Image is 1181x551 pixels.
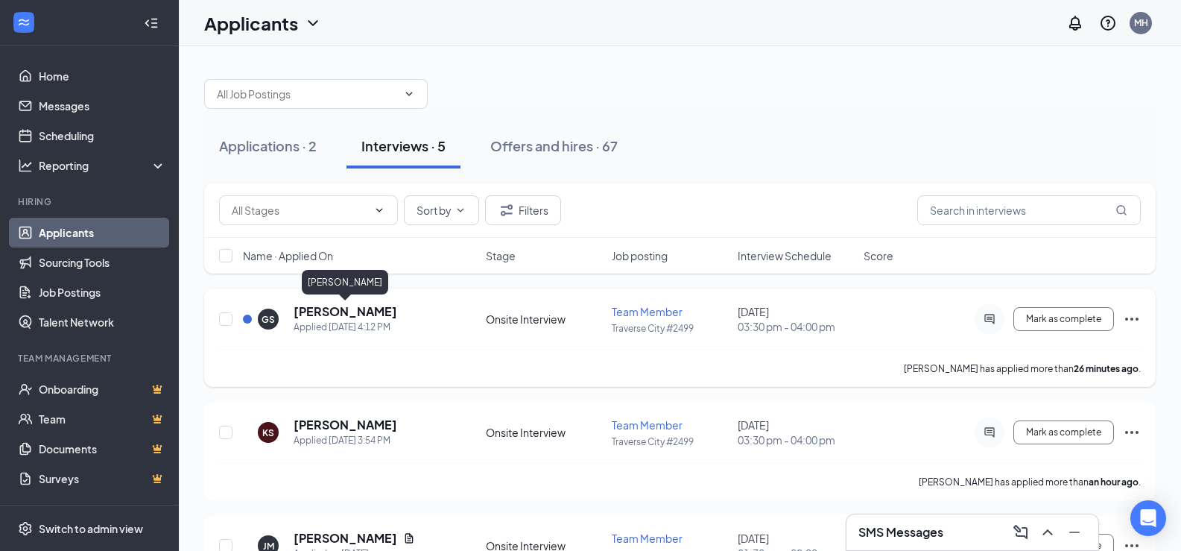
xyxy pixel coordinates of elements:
span: Team Member [612,305,683,318]
span: Score [864,248,893,263]
div: Applications · 2 [219,136,317,155]
div: Onsite Interview [486,312,603,327]
svg: ChevronDown [304,14,322,32]
b: an hour ago [1089,476,1139,488]
span: Sort by [417,205,452,215]
svg: Minimize [1066,523,1083,541]
div: Team Management [18,352,163,365]
svg: Document [403,532,415,544]
div: Reporting [39,158,167,173]
h5: [PERSON_NAME] [294,303,397,320]
a: Talent Network [39,307,166,337]
span: Mark as complete [1026,427,1101,438]
h5: [PERSON_NAME] [294,417,397,433]
div: KS [262,426,274,439]
a: DocumentsCrown [39,434,166,464]
div: Interviews · 5 [361,136,446,155]
svg: ChevronDown [403,88,415,100]
span: Mark as complete [1026,314,1101,324]
div: [PERSON_NAME] [302,270,388,295]
div: [DATE] [738,304,855,334]
button: Mark as complete [1013,421,1114,444]
p: [PERSON_NAME] has applied more than . [919,476,1141,488]
input: Search in interviews [917,195,1141,225]
svg: ChevronUp [1039,523,1057,541]
a: TeamCrown [39,404,166,434]
a: Applicants [39,218,166,248]
h5: [PERSON_NAME] [294,530,397,547]
div: Applied [DATE] 3:54 PM [294,433,397,448]
div: Open Intercom Messenger [1130,500,1166,536]
button: Mark as complete [1013,307,1114,331]
div: Applied [DATE] 4:12 PM [294,320,397,335]
div: [DATE] [738,418,855,447]
a: Scheduling [39,121,166,151]
p: Traverse City #2499 [612,322,729,335]
input: All Stages [232,202,367,218]
svg: Settings [18,521,33,536]
svg: ActiveChat [981,426,998,438]
a: Job Postings [39,277,166,307]
a: Messages [39,91,166,121]
button: Minimize [1063,520,1086,544]
svg: ChevronDown [455,204,466,216]
svg: ChevronDown [373,204,385,216]
span: Interview Schedule [738,248,832,263]
p: [PERSON_NAME] has applied more than . [904,362,1141,375]
svg: ActiveChat [981,313,998,325]
svg: Ellipses [1123,424,1141,441]
div: Switch to admin view [39,521,143,536]
span: Name · Applied On [243,248,333,263]
span: 03:30 pm - 04:00 pm [738,432,855,447]
span: Job posting [612,248,668,263]
svg: Ellipses [1123,310,1141,328]
a: Sourcing Tools [39,248,166,277]
button: ChevronUp [1036,520,1060,544]
div: Onsite Interview [486,425,603,440]
a: Home [39,61,166,91]
input: All Job Postings [217,86,397,102]
svg: Analysis [18,158,33,173]
svg: MagnifyingGlass [1115,204,1127,216]
button: ComposeMessage [1009,520,1033,544]
svg: Filter [498,201,516,219]
a: OnboardingCrown [39,374,166,404]
h3: SMS Messages [858,524,943,541]
span: Stage [486,248,516,263]
div: Hiring [18,195,163,208]
div: Offers and hires · 67 [490,136,618,155]
span: Team Member [612,532,683,545]
svg: Notifications [1066,14,1084,32]
a: SurveysCrown [39,464,166,494]
button: Filter Filters [485,195,561,225]
div: MH [1134,16,1148,29]
svg: ComposeMessage [1012,523,1030,541]
span: 03:30 pm - 04:00 pm [738,319,855,334]
svg: QuestionInfo [1099,14,1117,32]
span: Team Member [612,418,683,432]
button: Sort byChevronDown [404,195,479,225]
div: GS [262,313,275,326]
b: 26 minutes ago [1074,363,1139,374]
svg: WorkstreamLogo [16,15,31,30]
p: Traverse City #2499 [612,435,729,448]
svg: Collapse [144,16,159,31]
h1: Applicants [204,10,298,36]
